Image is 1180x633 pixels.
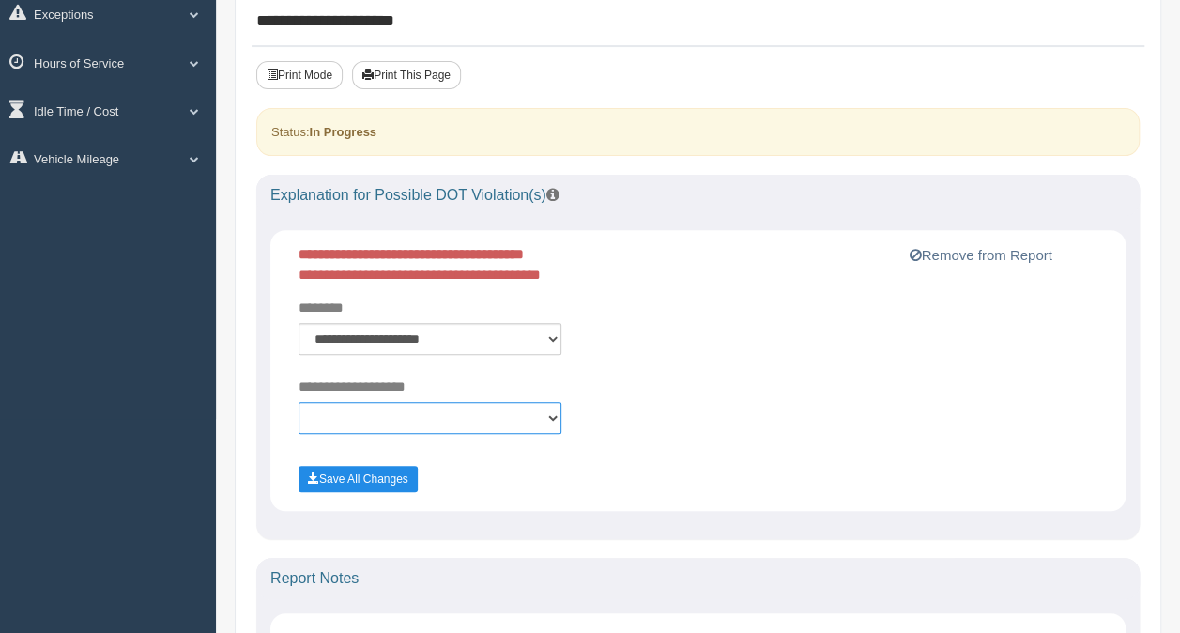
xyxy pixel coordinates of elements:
[903,244,1057,267] button: Remove from Report
[256,108,1140,156] div: Status:
[299,466,418,492] button: Save
[256,558,1140,599] div: Report Notes
[352,61,461,89] button: Print This Page
[256,61,343,89] button: Print Mode
[256,175,1140,216] div: Explanation for Possible DOT Violation(s)
[309,125,376,139] strong: In Progress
